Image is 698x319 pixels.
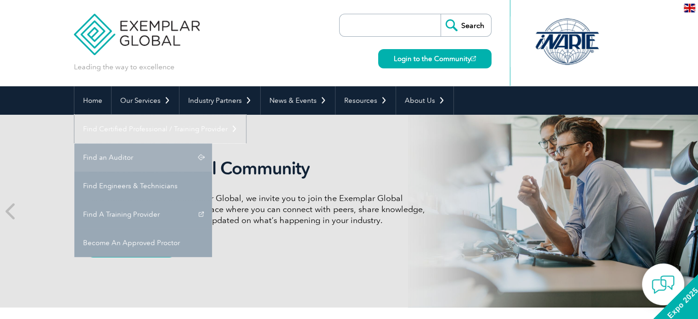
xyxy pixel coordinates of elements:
[378,49,491,68] a: Login to the Community
[74,62,174,72] p: Leading the way to excellence
[88,193,432,226] p: As a valued member of Exemplar Global, we invite you to join the Exemplar Global Community—a fun,...
[74,229,212,257] a: Become An Approved Proctor
[652,273,675,296] img: contact-chat.png
[88,158,432,179] h2: Exemplar Global Community
[74,86,111,115] a: Home
[179,86,260,115] a: Industry Partners
[471,56,476,61] img: open_square.png
[335,86,396,115] a: Resources
[684,4,695,12] img: en
[74,143,212,172] a: Find an Auditor
[74,200,212,229] a: Find A Training Provider
[74,115,246,143] a: Find Certified Professional / Training Provider
[261,86,335,115] a: News & Events
[441,14,491,36] input: Search
[74,172,212,200] a: Find Engineers & Technicians
[112,86,179,115] a: Our Services
[396,86,453,115] a: About Us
